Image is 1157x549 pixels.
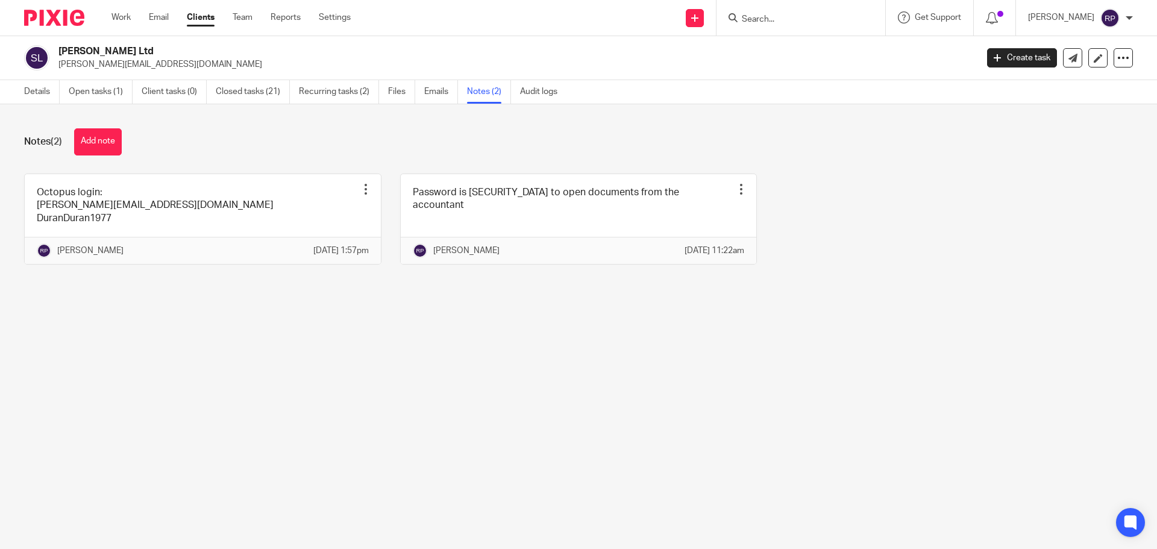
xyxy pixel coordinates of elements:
a: Recurring tasks (2) [299,80,379,104]
a: Emails [424,80,458,104]
a: Client tasks (0) [142,80,207,104]
img: svg%3E [37,243,51,258]
span: (2) [51,137,62,146]
a: Clients [187,11,215,24]
a: Files [388,80,415,104]
input: Search [741,14,849,25]
a: Team [233,11,252,24]
img: svg%3E [1100,8,1120,28]
a: Settings [319,11,351,24]
a: Email [149,11,169,24]
a: Audit logs [520,80,566,104]
h2: [PERSON_NAME] Ltd [58,45,787,58]
p: [PERSON_NAME][EMAIL_ADDRESS][DOMAIN_NAME] [58,58,969,71]
h1: Notes [24,136,62,148]
a: Closed tasks (21) [216,80,290,104]
p: [PERSON_NAME] [57,245,124,257]
a: Reports [271,11,301,24]
p: [DATE] 11:22am [685,245,744,257]
button: Add note [74,128,122,155]
a: Notes (2) [467,80,511,104]
img: svg%3E [24,45,49,71]
a: Open tasks (1) [69,80,133,104]
span: Get Support [915,13,961,22]
img: Pixie [24,10,84,26]
a: Details [24,80,60,104]
img: svg%3E [413,243,427,258]
a: Work [111,11,131,24]
p: [PERSON_NAME] [433,245,500,257]
p: [DATE] 1:57pm [313,245,369,257]
a: Create task [987,48,1057,67]
p: [PERSON_NAME] [1028,11,1094,24]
